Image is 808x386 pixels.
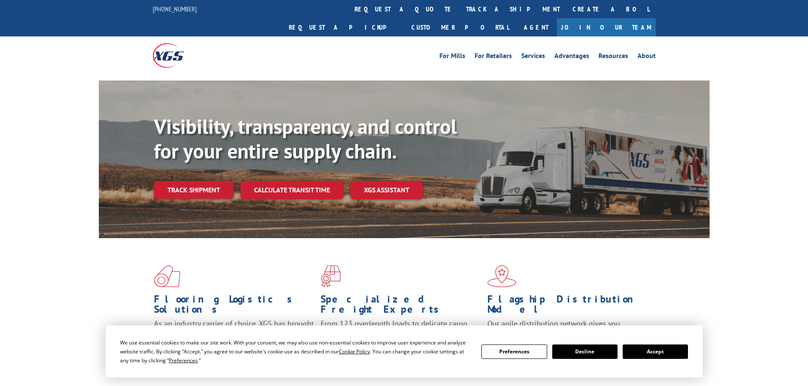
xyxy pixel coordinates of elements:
[154,181,234,199] a: Track shipment
[439,53,465,62] a: For Mills
[623,344,688,359] button: Accept
[554,53,589,62] a: Advantages
[169,357,198,364] span: Preferences
[321,319,481,356] p: From 123 overlength loads to delicate cargo, our experienced staff knows the best way to move you...
[106,325,703,378] div: Cookie Consent Prompt
[153,5,197,13] a: [PHONE_NUMBER]
[481,344,547,359] button: Preferences
[557,18,656,36] a: Join Our Team
[598,53,628,62] a: Resources
[154,294,314,319] h1: Flooring Logistics Solutions
[521,53,545,62] a: Services
[350,181,423,199] a: XGS ASSISTANT
[154,265,180,287] img: xgs-icon-total-supply-chain-intelligence-red
[321,294,481,319] h1: Specialized Freight Experts
[154,319,314,349] span: As an industry carrier of choice, XGS has brought innovation and dedication to flooring logistics...
[475,53,512,62] a: For Retailers
[552,344,618,359] button: Decline
[487,265,517,287] img: xgs-icon-flagship-distribution-model-red
[321,265,341,287] img: xgs-icon-focused-on-flooring-red
[240,181,344,199] a: Calculate transit time
[154,113,457,164] b: Visibility, transparency, and control for your entire supply chain.
[637,53,656,62] a: About
[487,319,643,339] span: Our agile distribution network gives you nationwide inventory management on demand.
[515,18,557,36] a: Agent
[487,294,648,319] h1: Flagship Distribution Model
[120,338,471,365] div: We use essential cookies to make our site work. With your consent, we may also use non-essential ...
[405,18,515,36] a: Customer Portal
[282,18,405,36] a: Request a pickup
[339,348,370,355] span: Cookie Policy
